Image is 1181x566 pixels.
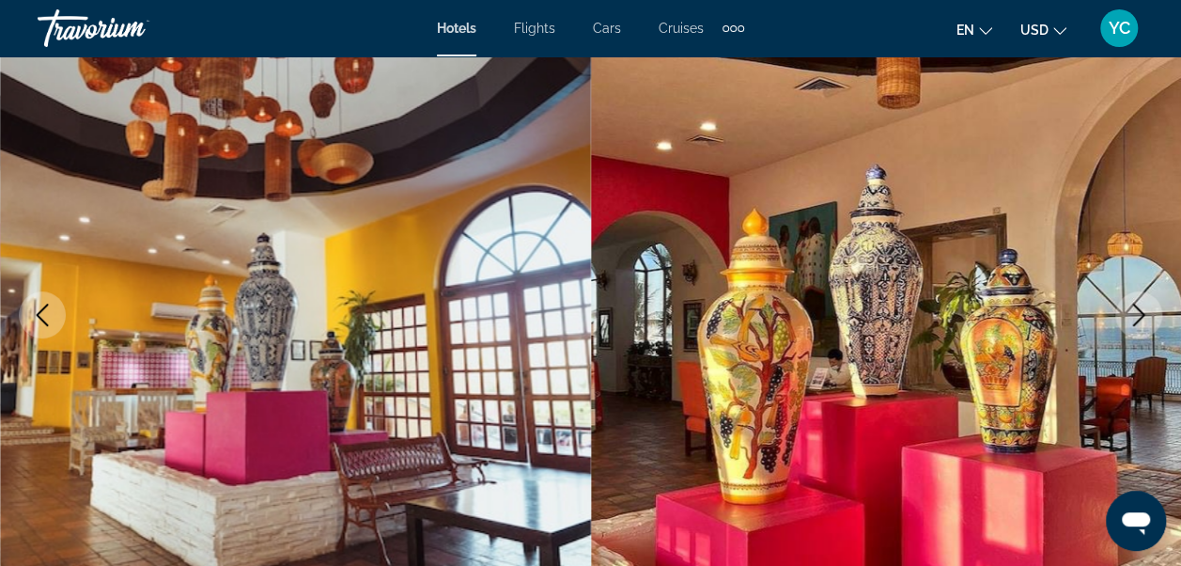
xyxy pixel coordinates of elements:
[437,21,476,36] a: Hotels
[1109,19,1130,38] span: YC
[593,21,621,36] a: Cars
[1106,491,1166,551] iframe: Button to launch messaging window
[1020,16,1066,43] button: Change currency
[1115,291,1162,338] button: Next image
[723,13,744,43] button: Extra navigation items
[956,23,974,38] span: en
[514,21,555,36] a: Flights
[1095,8,1143,48] button: User Menu
[956,16,992,43] button: Change language
[1020,23,1049,38] span: USD
[38,4,225,53] a: Travorium
[19,291,66,338] button: Previous image
[659,21,704,36] a: Cruises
